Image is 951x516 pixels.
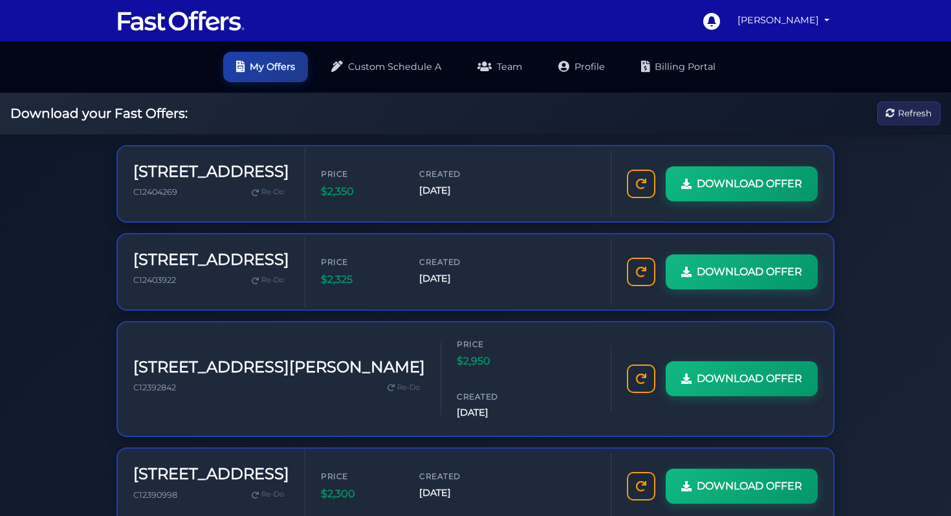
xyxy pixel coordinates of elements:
[382,379,425,396] a: Re-Do
[419,486,497,500] span: [DATE]
[697,478,802,495] span: DOWNLOAD OFFER
[133,383,176,392] span: C12392842
[457,353,534,370] span: $2,950
[457,338,534,350] span: Price
[666,166,818,201] a: DOWNLOAD OFFER
[898,106,932,120] span: Refresh
[628,52,728,82] a: Billing Portal
[419,271,497,286] span: [DATE]
[261,489,284,500] span: Re-Do
[877,102,941,126] button: Refresh
[666,254,818,289] a: DOWNLOAD OFFER
[419,256,497,268] span: Created
[419,168,497,180] span: Created
[321,470,399,482] span: Price
[397,382,420,394] span: Re-Do
[10,106,188,121] h2: Download your Fast Offers:
[133,187,177,197] span: C12404269
[246,272,289,289] a: Re-Do
[697,175,802,192] span: DOWNLOAD OFFER
[666,361,818,396] a: DOWNLOAD OFFER
[321,256,399,268] span: Price
[419,183,497,198] span: [DATE]
[261,186,284,198] span: Re-Do
[133,358,425,377] h3: [STREET_ADDRESS][PERSON_NAME]
[133,275,176,285] span: C12403922
[133,490,177,500] span: C12390998
[321,271,399,288] span: $2,325
[465,52,535,82] a: Team
[419,470,497,482] span: Created
[666,469,818,504] a: DOWNLOAD OFFER
[457,405,534,420] span: [DATE]
[732,8,835,33] a: [PERSON_NAME]
[321,486,399,502] span: $2,300
[457,390,534,403] span: Created
[697,264,802,280] span: DOWNLOAD OFFER
[321,168,399,180] span: Price
[697,370,802,387] span: DOWNLOAD OFFER
[545,52,618,82] a: Profile
[321,183,399,200] span: $2,350
[261,275,284,286] span: Re-Do
[318,52,454,82] a: Custom Schedule A
[246,184,289,201] a: Re-Do
[133,251,289,269] h3: [STREET_ADDRESS]
[223,52,308,82] a: My Offers
[246,486,289,503] a: Re-Do
[133,465,289,484] h3: [STREET_ADDRESS]
[133,163,289,181] h3: [STREET_ADDRESS]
